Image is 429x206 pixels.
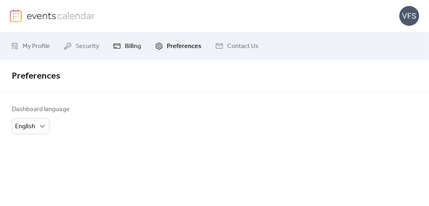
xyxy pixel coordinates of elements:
a: Billing [107,35,147,57]
span: My Profile [23,42,50,51]
span: Preferences [167,42,201,51]
img: logo [10,10,22,22]
span: Contact Us [227,42,259,51]
a: Security [58,35,105,57]
div: VFS [399,6,419,26]
div: Dashboard language [12,105,70,114]
span: English [15,120,35,133]
a: Contact Us [209,35,264,57]
span: Billing [125,42,141,51]
a: My Profile [5,35,56,57]
img: logo-type [27,10,95,21]
a: Preferences [149,35,207,57]
span: Security [76,42,99,51]
span: Preferences [12,67,60,85]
